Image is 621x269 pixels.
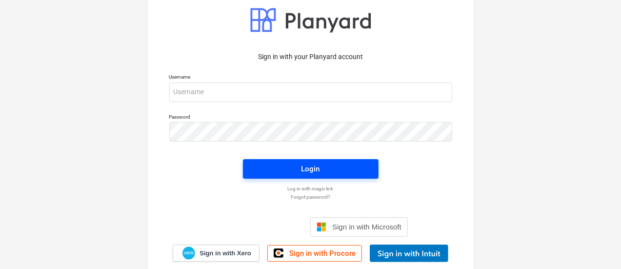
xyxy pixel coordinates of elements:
[208,216,307,238] iframe: Sign in with Google Button
[169,83,452,102] input: Username
[169,114,452,122] p: Password
[169,52,452,62] p: Sign in with your Planyard account
[317,222,326,232] img: Microsoft logo
[243,159,379,179] button: Login
[301,163,320,175] div: Login
[173,245,260,262] a: Sign in with Xero
[164,186,457,192] a: Log in with magic link
[200,249,251,258] span: Sign in with Xero
[169,74,452,82] p: Username
[572,222,621,269] iframe: Chat Widget
[289,249,356,258] span: Sign in with Procore
[182,247,195,260] img: Xero logo
[267,245,362,262] a: Sign in with Procore
[332,223,401,231] span: Sign in with Microsoft
[164,194,457,200] a: Forgot password?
